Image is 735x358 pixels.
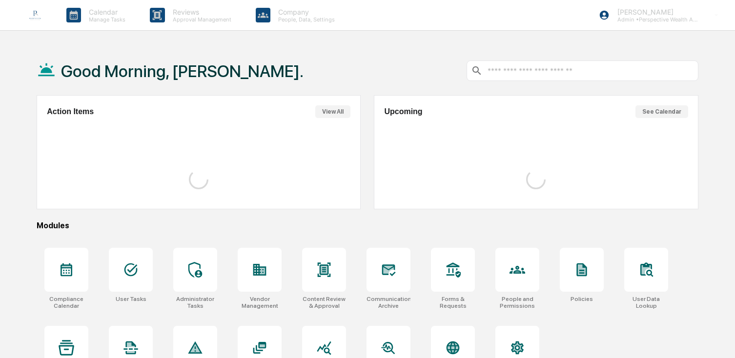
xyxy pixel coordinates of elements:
[81,8,130,16] p: Calendar
[165,8,236,16] p: Reviews
[173,296,217,309] div: Administrator Tasks
[238,296,282,309] div: Vendor Management
[610,16,700,23] p: Admin • Perspective Wealth Advisors
[47,107,94,116] h2: Action Items
[367,296,410,309] div: Communications Archive
[37,221,698,230] div: Modules
[384,107,422,116] h2: Upcoming
[270,8,340,16] p: Company
[81,16,130,23] p: Manage Tasks
[23,3,47,27] img: logo
[315,105,350,118] button: View All
[116,296,146,302] div: User Tasks
[635,105,688,118] button: See Calendar
[495,296,539,309] div: People and Permissions
[61,61,304,81] h1: Good Morning, [PERSON_NAME].
[610,8,700,16] p: [PERSON_NAME]
[165,16,236,23] p: Approval Management
[431,296,475,309] div: Forms & Requests
[302,296,346,309] div: Content Review & Approval
[44,296,88,309] div: Compliance Calendar
[270,16,340,23] p: People, Data, Settings
[571,296,593,302] div: Policies
[624,296,668,309] div: User Data Lookup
